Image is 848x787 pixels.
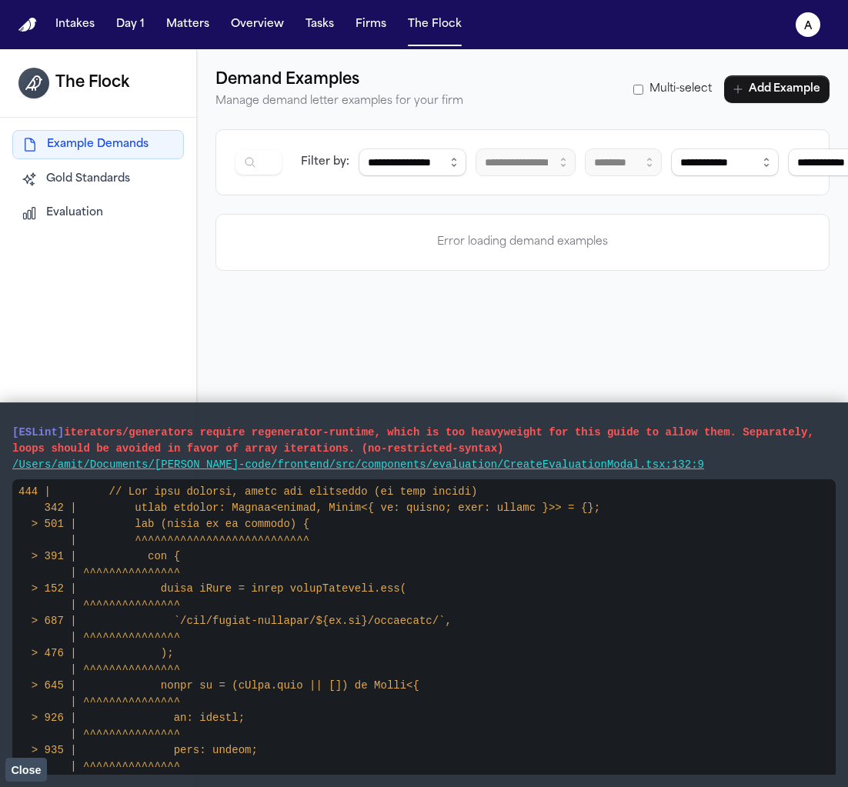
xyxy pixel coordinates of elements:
img: Finch Logo [18,18,37,32]
a: Home [18,18,37,32]
button: Tasks [299,11,340,38]
span: Gold Standards [46,172,130,187]
p: Manage demand letter examples for your firm [215,92,463,111]
button: The Flock [402,11,468,38]
button: Example Demands [12,130,184,159]
h1: Demand Examples [215,68,463,92]
button: Matters [160,11,215,38]
button: Evaluation [12,199,184,227]
text: a [804,21,813,32]
button: Intakes [49,11,101,38]
h1: The Flock [55,71,129,95]
button: Add Example [724,75,830,103]
span: Multi-select [649,82,712,97]
button: Day 1 [110,11,151,38]
div: Filter by: [301,155,349,170]
button: Overview [225,11,290,38]
span: Example Demands [47,137,149,152]
button: Firms [349,11,392,38]
p: Error loading demand examples [235,233,810,252]
input: Multi-select [633,85,643,95]
span: Evaluation [46,205,103,221]
button: Gold Standards [12,165,184,193]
